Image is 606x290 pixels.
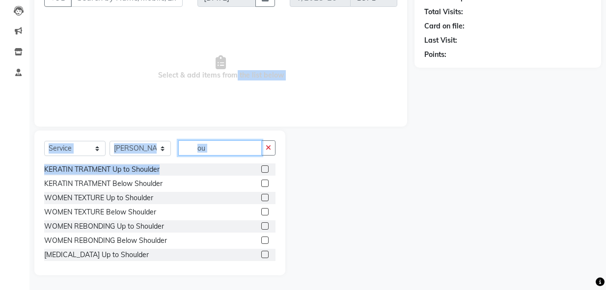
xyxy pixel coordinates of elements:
[424,35,457,46] div: Last Visit:
[44,221,164,232] div: WOMEN REBONDING Up to Shoulder
[44,207,156,217] div: WOMEN TEXTURE Below Shoulder
[44,164,160,175] div: KERATIN TRATMENT Up to Shoulder
[44,193,153,203] div: WOMEN TEXTURE Up to Shoulder
[178,140,262,156] input: Search or Scan
[44,250,149,260] div: [MEDICAL_DATA] Up to Shoulder
[424,21,465,31] div: Card on file:
[44,179,163,189] div: KERATIN TRATMENT Below Shoulder
[424,7,463,17] div: Total Visits:
[424,50,446,60] div: Points:
[44,19,397,117] span: Select & add items from the list below
[44,236,167,246] div: WOMEN REBONDING Below Shoulder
